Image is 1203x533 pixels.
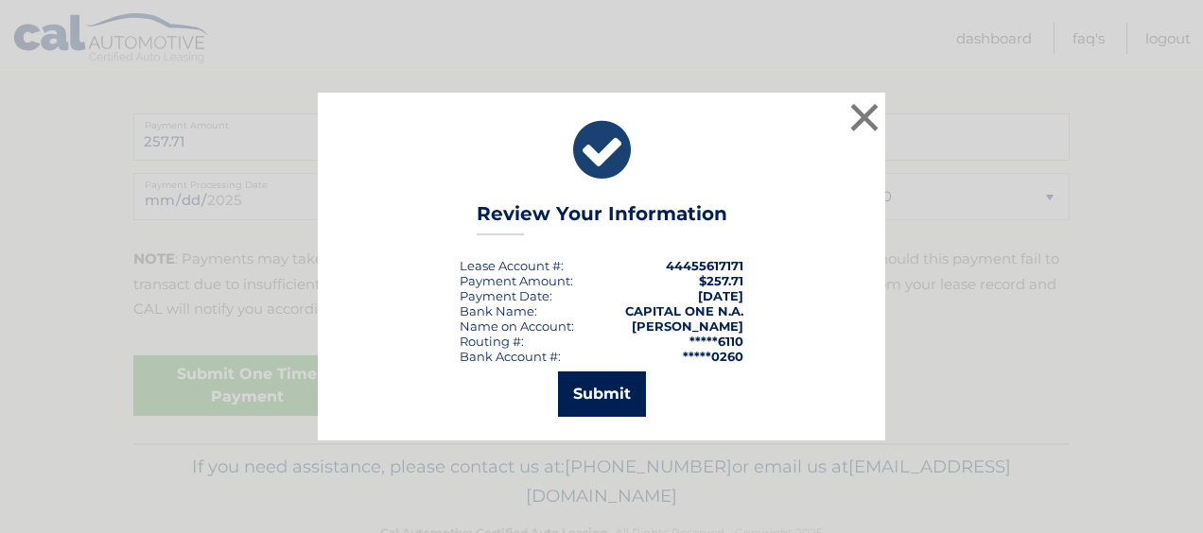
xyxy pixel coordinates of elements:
[846,98,883,136] button: ×
[460,273,573,288] div: Payment Amount:
[666,258,743,273] strong: 44455617171
[632,318,743,334] strong: [PERSON_NAME]
[460,349,561,364] div: Bank Account #:
[558,371,646,417] button: Submit
[699,273,743,288] span: $257.71
[460,334,524,349] div: Routing #:
[625,303,743,318] strong: CAPITAL ONE N.A.
[460,288,549,303] span: Payment Date
[460,288,552,303] div: :
[477,202,727,235] h3: Review Your Information
[460,258,564,273] div: Lease Account #:
[698,288,743,303] span: [DATE]
[460,318,574,334] div: Name on Account:
[460,303,537,318] div: Bank Name:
